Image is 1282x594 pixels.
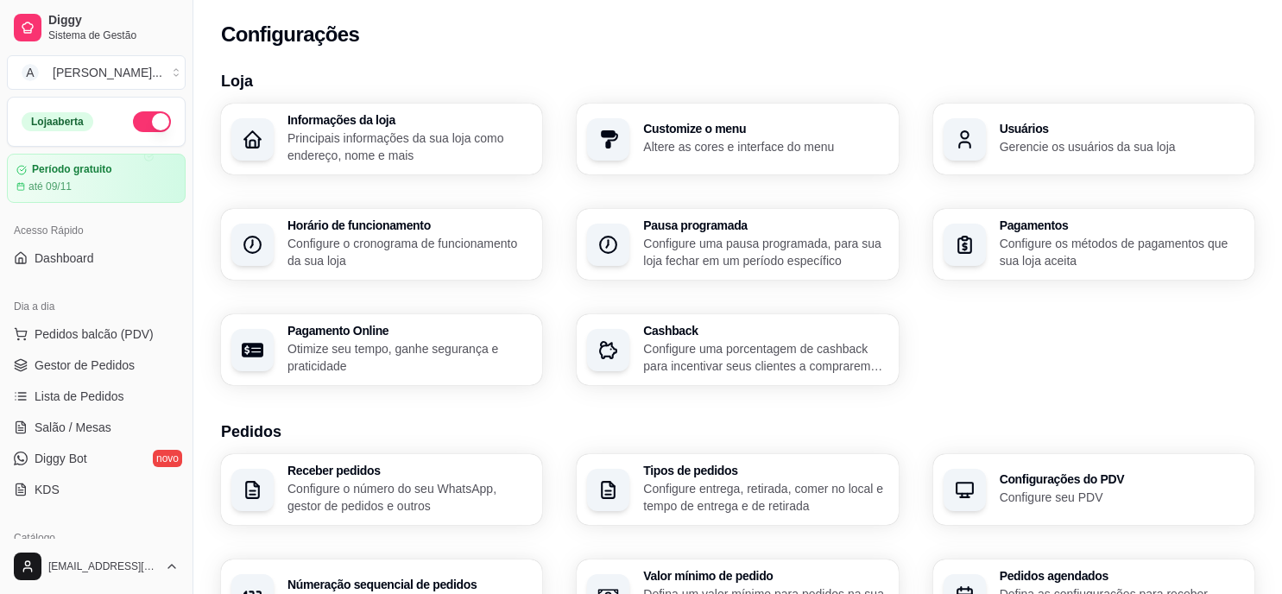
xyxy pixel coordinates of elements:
button: Pedidos balcão (PDV) [7,320,186,348]
span: Diggy [48,13,179,28]
h3: Pausa programada [643,219,887,231]
p: Configure uma porcentagem de cashback para incentivar seus clientes a comprarem em sua loja [643,340,887,375]
a: Dashboard [7,244,186,272]
div: Dia a dia [7,293,186,320]
span: Lista de Pedidos [35,388,124,405]
a: Salão / Mesas [7,414,186,441]
span: KDS [35,481,60,498]
button: Select a team [7,55,186,90]
p: Principais informações da sua loja como endereço, nome e mais [287,130,532,164]
button: Tipos de pedidosConfigure entrega, retirada, comer no local e tempo de entrega e de retirada [577,454,898,525]
a: Gestor de Pedidos [7,351,186,379]
span: Salão / Mesas [35,419,111,436]
button: UsuáriosGerencie os usuários da sua loja [933,104,1254,174]
a: DiggySistema de Gestão [7,7,186,48]
h3: Loja [221,69,1254,93]
p: Altere as cores e interface do menu [643,138,887,155]
button: Horário de funcionamentoConfigure o cronograma de funcionamento da sua loja [221,209,542,280]
span: Pedidos balcão (PDV) [35,325,154,343]
p: Configure uma pausa programada, para sua loja fechar em um período específico [643,235,887,269]
button: Pagamento OnlineOtimize seu tempo, ganhe segurança e praticidade [221,314,542,385]
h3: Valor mínimo de pedido [643,570,887,582]
span: Sistema de Gestão [48,28,179,42]
p: Configure os métodos de pagamentos que sua loja aceita [1000,235,1244,269]
p: Configure o número do seu WhatsApp, gestor de pedidos e outros [287,480,532,515]
h3: Númeração sequencial de pedidos [287,578,532,591]
h3: Cashback [643,325,887,337]
h3: Pedidos [221,420,1254,444]
h3: Pagamentos [1000,219,1244,231]
a: KDS [7,476,186,503]
h3: Tipos de pedidos [643,464,887,477]
h2: Configurações [221,21,359,48]
a: Diggy Botnovo [7,445,186,472]
a: Lista de Pedidos [7,382,186,410]
p: Gerencie os usuários da sua loja [1000,138,1244,155]
a: Período gratuitoaté 09/11 [7,154,186,203]
h3: Customize o menu [643,123,887,135]
button: Receber pedidosConfigure o número do seu WhatsApp, gestor de pedidos e outros [221,454,542,525]
h3: Informações da loja [287,114,532,126]
p: Configure o cronograma de funcionamento da sua loja [287,235,532,269]
div: Acesso Rápido [7,217,186,244]
p: Otimize seu tempo, ganhe segurança e praticidade [287,340,532,375]
button: Configurações do PDVConfigure seu PDV [933,454,1254,525]
h3: Usuários [1000,123,1244,135]
article: Período gratuito [32,163,112,176]
h3: Pagamento Online [287,325,532,337]
button: Informações da lojaPrincipais informações da sua loja como endereço, nome e mais [221,104,542,174]
p: Configure seu PDV [1000,489,1244,506]
button: Alterar Status [133,111,171,132]
span: Dashboard [35,250,94,267]
span: [EMAIL_ADDRESS][DOMAIN_NAME] [48,559,158,573]
article: até 09/11 [28,180,72,193]
h3: Horário de funcionamento [287,219,532,231]
h3: Receber pedidos [287,464,532,477]
button: Pausa programadaConfigure uma pausa programada, para sua loja fechar em um período específico [577,209,898,280]
div: [PERSON_NAME] ... [53,64,162,81]
h3: Configurações do PDV [1000,473,1244,485]
button: CashbackConfigure uma porcentagem de cashback para incentivar seus clientes a comprarem em sua loja [577,314,898,385]
button: Customize o menuAltere as cores e interface do menu [577,104,898,174]
button: [EMAIL_ADDRESS][DOMAIN_NAME] [7,546,186,587]
button: PagamentosConfigure os métodos de pagamentos que sua loja aceita [933,209,1254,280]
span: Diggy Bot [35,450,87,467]
span: Gestor de Pedidos [35,357,135,374]
h3: Pedidos agendados [1000,570,1244,582]
div: Catálogo [7,524,186,552]
span: A [22,64,39,81]
p: Configure entrega, retirada, comer no local e tempo de entrega e de retirada [643,480,887,515]
div: Loja aberta [22,112,93,131]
